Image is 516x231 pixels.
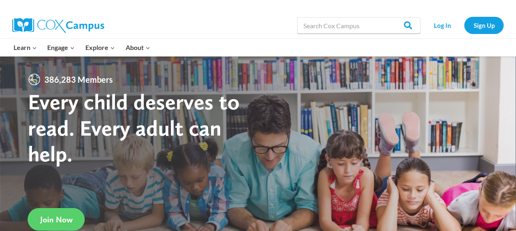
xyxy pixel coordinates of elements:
a: Sign Up [464,17,504,34]
img: Cox Campus [12,18,104,33]
span: About [126,42,150,53]
nav: Secondary Navigation [424,17,504,34]
nav: Primary Navigation [8,39,155,56]
input: Search Cox Campus [297,17,420,34]
span: Engage [47,42,75,53]
span: Join Now [40,215,73,224]
span: 386,283 Members [41,73,116,86]
a: Log In [424,17,460,34]
a: Join Now [28,208,85,231]
span: Learn [14,42,37,53]
span: Explore [85,42,115,53]
strong: Every child deserves to read. Every adult can help. [28,88,240,167]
